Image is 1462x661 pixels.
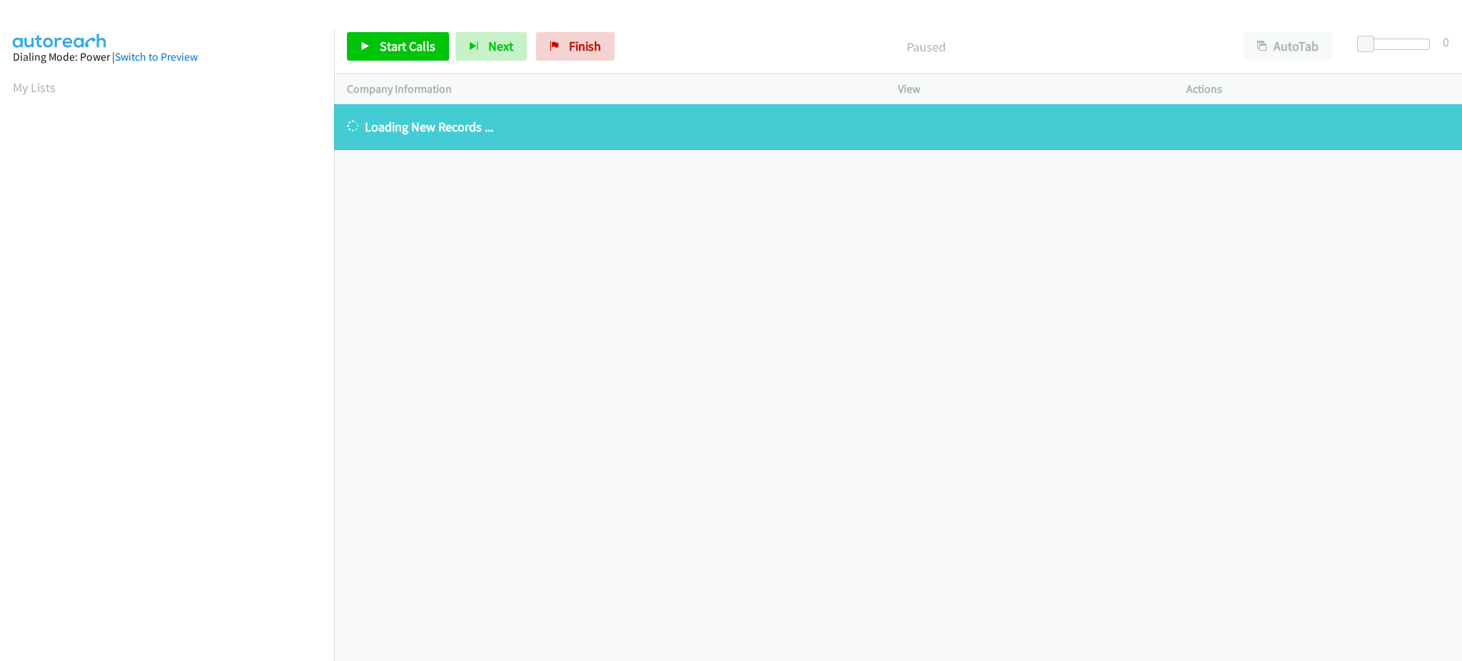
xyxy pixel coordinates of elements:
span: Start Calls [380,38,435,54]
p: View [898,81,1161,98]
div: Delay between calls (in seconds) [1364,39,1430,50]
button: AutoTab [1244,32,1332,61]
button: Next [455,32,527,61]
div: Dialing Mode: Power | [13,49,321,66]
span: Finish [569,38,601,54]
a: My Lists [13,79,56,96]
p: Paused [634,37,1218,56]
iframe: Resource Center [1421,273,1462,387]
span: Next [488,38,513,54]
a: Start Calls [347,32,449,61]
a: Switch to Preview [115,50,198,64]
a: Finish [536,32,615,61]
p: Actions [1186,81,1449,98]
p: Company Information [347,81,872,98]
p: Loading New Records ... [347,117,1449,136]
div: 0 [1443,32,1449,51]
